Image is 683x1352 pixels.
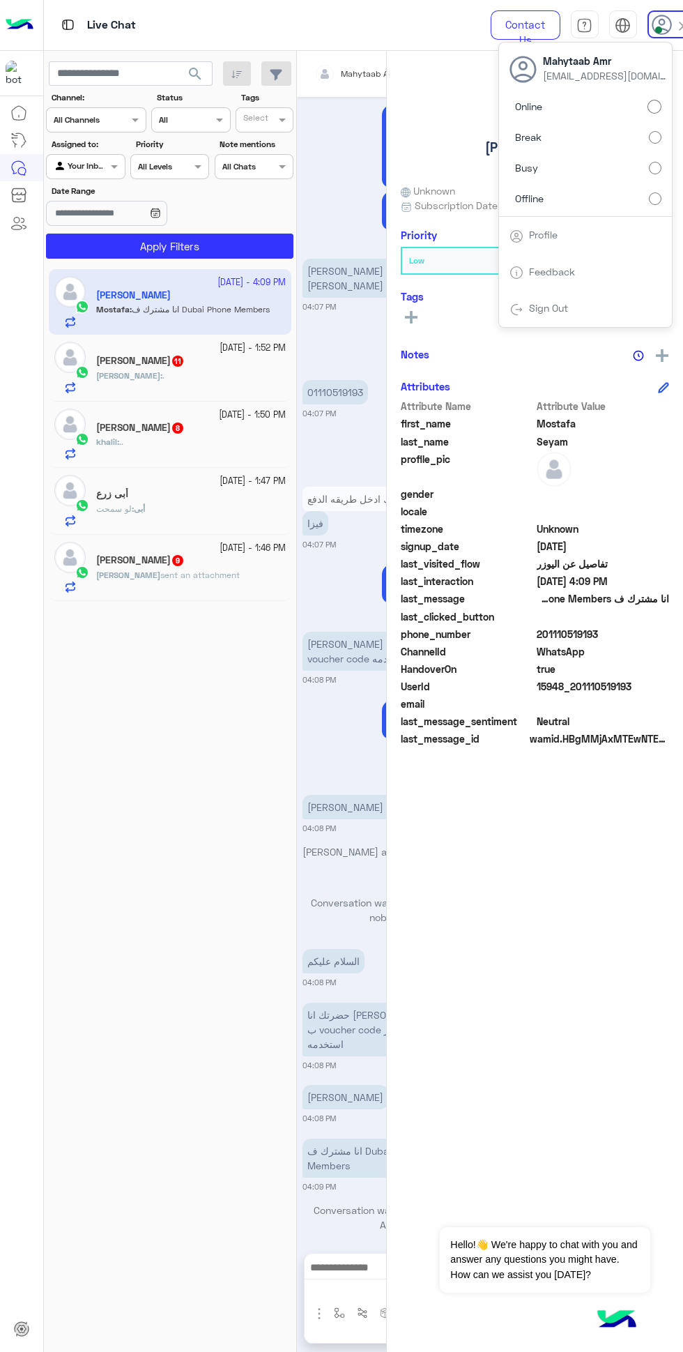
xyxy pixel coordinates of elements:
span: 8 [172,423,183,434]
label: Tags [241,91,292,104]
label: Channel: [52,91,145,104]
span: [PERSON_NAME] [96,570,160,580]
p: 24/9/2025, 4:07 PM [302,511,328,536]
p: 24/9/2025, 4:08 PM [302,632,436,671]
img: defaultAdmin.png [54,409,86,440]
p: 24/9/2025, 4:07 PM [302,259,436,298]
img: notes [633,350,644,361]
span: Mostafa [537,416,670,431]
span: Subscription Date : [DATE] [415,198,535,213]
span: null [537,609,670,624]
span: profile_pic [401,452,534,484]
span: 201110519193 [537,627,670,641]
span: search [187,66,204,82]
span: Attribute Name [401,399,534,413]
span: Break [515,130,542,144]
label: Assigned to: [52,138,123,151]
p: Conversation was assigned to Mahytaab Amr [302,1203,515,1233]
small: 04:07 PM [302,539,336,550]
img: WhatsApp [75,432,89,446]
img: hulul-logo.png [592,1296,641,1345]
b: Low [409,255,424,266]
p: 24/9/2025, 4:07 PM [302,380,368,404]
span: signup_date [401,539,534,554]
span: Seyam [537,434,670,449]
p: 24/9/2025, 4:08 PM [302,1085,388,1109]
span: khalil [96,436,117,447]
h6: Tags [401,290,669,303]
span: Mahytaab Amr [341,68,398,79]
div: Select [241,112,268,128]
p: 24/9/2025, 4:06 PM [382,105,515,188]
span: timezone [401,522,534,536]
a: Contact Us [491,10,560,40]
a: Profile [529,229,558,241]
span: last_clicked_button [401,609,534,624]
span: 2025-09-24T13:06:06.853Z [537,539,670,554]
span: Attribute Value [537,399,670,413]
span: 9 [172,555,183,566]
p: 24/9/2025, 4:07 PM [302,487,429,511]
span: last_visited_flow [401,556,534,571]
img: tab [615,17,631,33]
span: [PERSON_NAME] [96,370,160,381]
p: [PERSON_NAME] asked to talk to human [302,844,515,874]
img: tab [509,266,523,280]
span: gender [401,487,534,501]
small: 04:08 PM [302,823,336,834]
button: Trigger scenario [351,1302,374,1325]
span: . [162,370,164,381]
small: [DATE] - 1:46 PM [220,542,286,555]
span: null [537,487,670,501]
span: last_message [401,591,534,606]
p: 24/9/2025, 4:08 PM [382,700,515,739]
small: 04:08 PM [302,1113,336,1124]
span: Mahytaab Amr [543,54,668,68]
p: 24/9/2025, 4:08 PM [302,795,403,819]
input: Online [647,100,661,114]
span: last_name [401,434,534,449]
h5: أبى زرع [96,488,128,500]
button: create order [374,1302,397,1325]
img: add [656,349,668,362]
button: select flow [328,1302,351,1325]
label: Priority [136,138,208,151]
img: defaultAdmin.png [537,452,571,487]
b: : [96,370,162,381]
span: first_name [401,416,534,431]
a: Feedback [529,266,575,278]
img: create order [380,1307,391,1319]
p: Conversation was assigned to team cx by nobody [302,895,515,925]
label: Date Range [52,185,208,197]
small: 04:08 PM [302,674,336,685]
img: tab [59,16,77,33]
small: 04:07 PM [302,408,336,419]
span: last_message_id [401,731,527,746]
b: : [96,436,119,447]
button: search [178,61,213,91]
small: [DATE] - 1:50 PM [219,409,286,422]
span: أبى [134,503,145,514]
h6: Priority [401,229,437,241]
small: 04:08 PM [302,977,336,988]
img: tab [509,303,523,317]
span: لو سمحت [96,503,132,514]
span: true [537,662,670,676]
span: [EMAIL_ADDRESS][DOMAIN_NAME] [543,68,668,83]
span: last_message_sentiment [401,714,534,729]
img: defaultAdmin.png [54,475,86,506]
small: 04:09 PM [302,1181,336,1192]
span: Unknown [401,183,455,198]
img: defaultAdmin.png [54,342,86,373]
span: 2025-09-24T13:09:08.221Z [537,574,670,588]
span: Busy [515,160,538,175]
span: ChannelId [401,644,534,659]
img: Logo [6,10,33,40]
p: 24/9/2025, 4:09 PM [302,1139,436,1178]
input: Busy [649,162,661,174]
img: Trigger scenario [357,1307,368,1319]
span: wamid.HBgMMjAxMTEwNTE5MTkzFQIAEhggQUMxREJGMkI3QkE2QTRDMjNDMjQxRkQ4RDdGOTI5NDMA [530,731,669,746]
span: sent an attachment [160,570,240,580]
span: null [537,697,670,711]
label: Status [157,91,229,104]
